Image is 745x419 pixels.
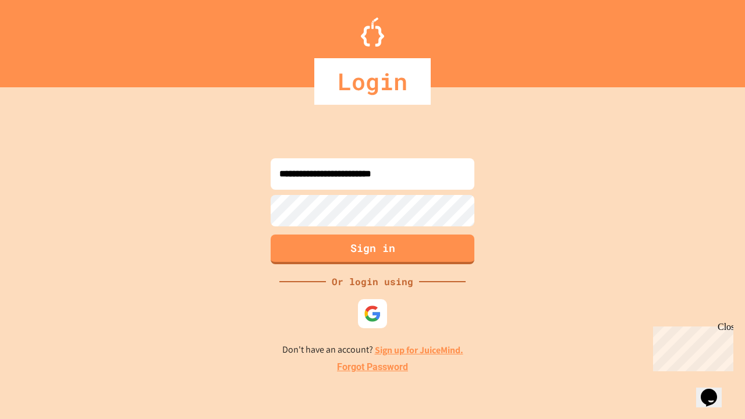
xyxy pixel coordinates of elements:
p: Don't have an account? [282,343,463,357]
img: google-icon.svg [364,305,381,322]
button: Sign in [271,235,474,264]
img: Logo.svg [361,17,384,47]
a: Forgot Password [337,360,408,374]
div: Chat with us now!Close [5,5,80,74]
div: Login [314,58,431,105]
div: Or login using [326,275,419,289]
iframe: chat widget [648,322,733,371]
a: Sign up for JuiceMind. [375,344,463,356]
iframe: chat widget [696,372,733,407]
